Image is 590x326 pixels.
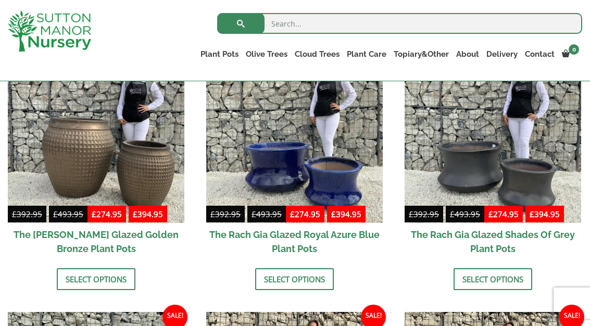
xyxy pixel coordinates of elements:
[12,209,17,219] span: £
[558,47,582,61] a: 0
[210,209,241,219] bdi: 392.95
[331,209,361,219] bdi: 394.95
[453,47,483,61] a: About
[217,13,582,34] input: Search...
[53,209,83,219] bdi: 493.95
[206,46,383,223] img: The Rach Gia Glazed Royal Azure Blue Plant Pots
[133,209,137,219] span: £
[252,209,282,219] bdi: 493.95
[252,209,256,219] span: £
[290,209,295,219] span: £
[483,47,521,61] a: Delivery
[343,47,390,61] a: Plant Care
[530,209,560,219] bdi: 394.95
[12,209,42,219] bdi: 392.95
[390,47,453,61] a: Topiary&Other
[450,209,480,219] bdi: 493.95
[290,209,320,219] bdi: 274.95
[53,209,58,219] span: £
[206,46,383,260] a: Sale! £392.95-£493.95 £274.95-£394.95 The Rach Gia Glazed Royal Azure Blue Plant Pots
[409,209,413,219] span: £
[8,46,184,260] a: Sale! £392.95-£493.95 £274.95-£394.95 The [PERSON_NAME] Glazed Golden Bronze Plant Pots
[405,223,581,260] h2: The Rach Gia Glazed Shades Of Grey Plant Pots
[242,47,291,61] a: Olive Trees
[206,223,383,260] h2: The Rach Gia Glazed Royal Azure Blue Plant Pots
[454,268,532,290] a: Select options for “The Rach Gia Glazed Shades Of Grey Plant Pots”
[405,46,581,260] a: Sale! £392.95-£493.95 £274.95-£394.95 The Rach Gia Glazed Shades Of Grey Plant Pots
[92,209,122,219] bdi: 274.95
[409,209,439,219] bdi: 392.95
[8,208,87,223] del: -
[569,44,579,55] span: 0
[210,209,215,219] span: £
[57,268,135,290] a: Select options for “The Phu Yen Glazed Golden Bronze Plant Pots”
[521,47,558,61] a: Contact
[206,208,286,223] del: -
[255,268,334,290] a: Select options for “The Rach Gia Glazed Royal Azure Blue Plant Pots”
[484,208,564,223] ins: -
[405,208,484,223] del: -
[87,208,167,223] ins: -
[8,46,184,223] img: The Phu Yen Glazed Golden Bronze Plant Pots
[488,209,493,219] span: £
[133,209,163,219] bdi: 394.95
[8,10,91,52] img: logo
[450,209,455,219] span: £
[197,47,242,61] a: Plant Pots
[291,47,343,61] a: Cloud Trees
[331,209,336,219] span: £
[8,223,184,260] h2: The [PERSON_NAME] Glazed Golden Bronze Plant Pots
[530,209,534,219] span: £
[405,46,581,223] img: The Rach Gia Glazed Shades Of Grey Plant Pots
[92,209,96,219] span: £
[286,208,366,223] ins: -
[488,209,519,219] bdi: 274.95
